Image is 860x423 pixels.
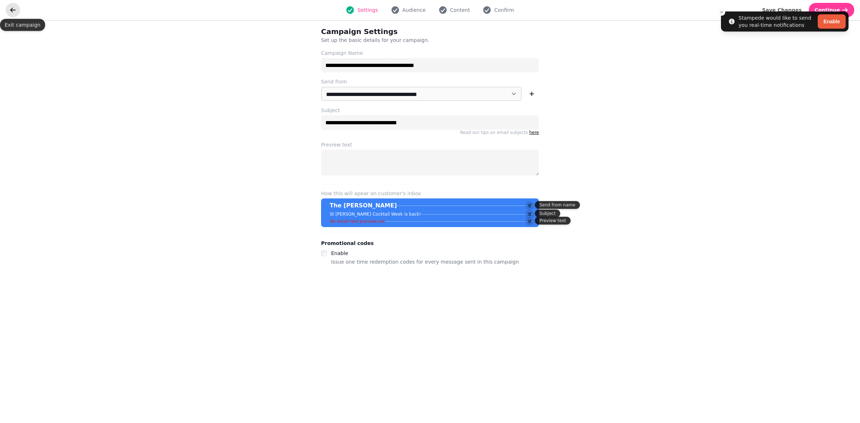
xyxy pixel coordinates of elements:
[494,6,514,14] span: Confirm
[718,9,725,16] button: Close toast
[321,239,374,247] legend: Promotional codes
[321,130,539,135] p: Read our tips on email subjects
[321,37,505,44] p: Set up the basic details for your campaign.
[809,3,854,17] button: Continue
[6,3,20,17] button: go back
[739,14,815,29] div: Stampede would like to send you real-time notifications
[331,250,348,256] label: Enable
[535,201,580,209] div: Send from name
[331,258,519,266] p: Issue one time redemption codes for every message sent in this campaign
[321,107,539,114] label: Subject
[535,210,560,217] div: Subject
[321,78,539,85] label: Send from
[450,6,470,14] span: Content
[529,130,539,135] a: here
[402,6,426,14] span: Audience
[330,201,397,210] p: The [PERSON_NAME]
[756,3,808,17] button: Save Changes
[330,218,385,224] p: No email text preview set
[330,211,421,217] p: St [PERSON_NAME] Cocktail Week is back!
[818,14,846,29] button: Enable
[321,190,539,197] label: How this will apear on customer's inbox
[321,49,539,57] label: Campaign Name
[357,6,378,14] span: Settings
[321,27,459,37] h2: Campaign Settings
[535,217,571,225] div: Preview text
[321,141,539,148] label: Preview text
